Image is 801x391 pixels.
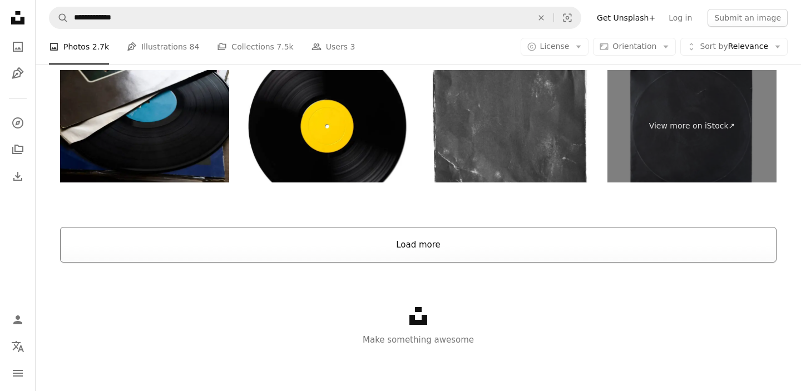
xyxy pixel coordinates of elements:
[127,29,199,65] a: Illustrations 84
[243,70,412,183] img: A 12-inch LP vinyl record isolated on white background with clipping paths
[708,9,788,27] button: Submit an image
[7,62,29,85] a: Illustrations
[521,38,589,56] button: License
[311,29,355,65] a: Users 3
[593,38,676,56] button: Orientation
[612,42,656,51] span: Orientation
[7,309,29,331] a: Log in / Sign up
[60,227,777,263] button: Load more
[276,41,293,53] span: 7.5k
[700,42,728,51] span: Sort by
[36,333,801,347] p: Make something awesome
[60,70,229,183] img: Vintage Vinyl LP
[425,70,594,183] img: Old black square shaped vinyl record album cover
[7,7,29,31] a: Home — Unsplash
[607,70,777,183] a: View more on iStock↗
[7,165,29,187] a: Download History
[529,7,553,28] button: Clear
[540,42,570,51] span: License
[190,41,200,53] span: 84
[554,7,581,28] button: Visual search
[7,362,29,384] button: Menu
[662,9,699,27] a: Log in
[217,29,293,65] a: Collections 7.5k
[680,38,788,56] button: Sort byRelevance
[700,41,768,52] span: Relevance
[49,7,581,29] form: Find visuals sitewide
[350,41,355,53] span: 3
[7,36,29,58] a: Photos
[50,7,68,28] button: Search Unsplash
[590,9,662,27] a: Get Unsplash+
[7,335,29,358] button: Language
[7,112,29,134] a: Explore
[7,138,29,161] a: Collections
